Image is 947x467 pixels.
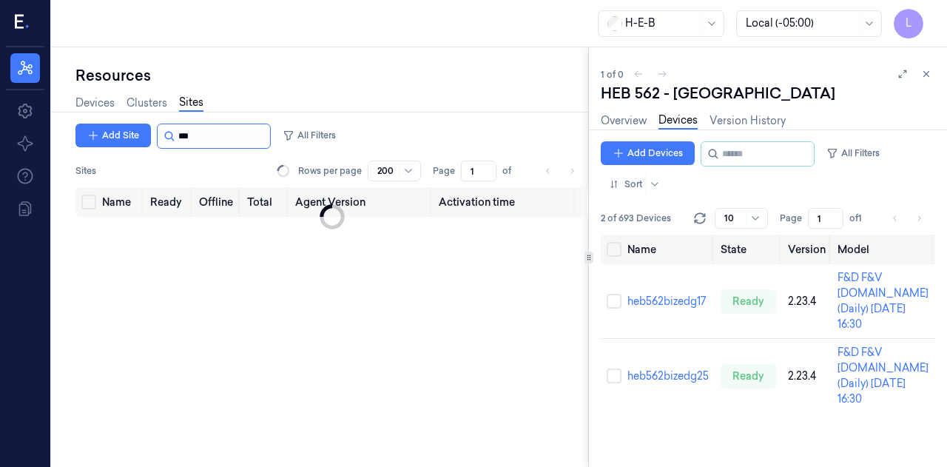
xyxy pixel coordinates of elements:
[179,95,203,112] a: Sites
[721,289,776,313] div: ready
[621,235,715,264] th: Name
[241,187,289,217] th: Total
[788,294,826,309] div: 2.23.4
[433,187,576,217] th: Activation time
[193,187,241,217] th: Offline
[607,369,621,383] button: Select row
[658,112,698,130] a: Devices
[601,83,835,104] div: HEB 562 - [GEOGRAPHIC_DATA]
[144,187,192,217] th: Ready
[601,113,647,129] a: Overview
[289,187,433,217] th: Agent Version
[502,164,526,178] span: of
[75,65,588,86] div: Resources
[607,242,621,257] button: Select all
[627,369,709,383] a: heb562bizedg25
[721,364,776,388] div: ready
[885,208,929,229] nav: pagination
[601,141,695,165] button: Add Devices
[782,235,832,264] th: Version
[75,95,115,111] a: Devices
[832,235,934,264] th: Model
[820,141,886,165] button: All Filters
[780,212,802,225] span: Page
[607,294,621,309] button: Select row
[277,124,342,147] button: All Filters
[838,345,929,407] div: F&D F&V [DOMAIN_NAME] (Daily) [DATE] 16:30
[849,212,873,225] span: of 1
[838,270,929,332] div: F&D F&V [DOMAIN_NAME] (Daily) [DATE] 16:30
[75,124,151,147] button: Add Site
[433,164,455,178] span: Page
[298,164,362,178] p: Rows per page
[127,95,167,111] a: Clusters
[715,235,782,264] th: State
[627,295,707,308] a: heb562bizedg17
[75,164,96,178] span: Sites
[601,68,624,81] span: 1 of 0
[710,113,786,129] a: Version History
[601,212,671,225] span: 2 of 693 Devices
[538,161,582,181] nav: pagination
[96,187,144,217] th: Name
[788,369,826,384] div: 2.23.4
[81,195,96,209] button: Select all
[894,9,923,38] button: L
